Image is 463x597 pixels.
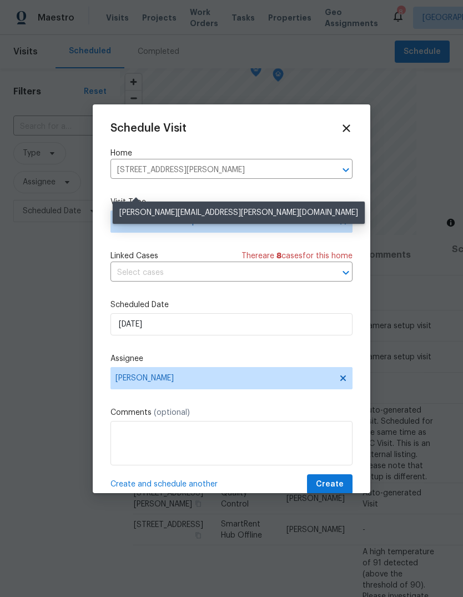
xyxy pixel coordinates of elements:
[338,265,354,280] button: Open
[307,474,353,495] button: Create
[110,299,353,310] label: Scheduled Date
[110,479,218,490] span: Create and schedule another
[110,353,353,364] label: Assignee
[110,250,158,262] span: Linked Cases
[110,313,353,335] input: M/D/YYYY
[110,162,321,179] input: Enter in an address
[115,374,333,383] span: [PERSON_NAME]
[338,162,354,178] button: Open
[110,197,353,208] label: Visit Type
[316,478,344,491] span: Create
[276,252,281,260] span: 8
[113,202,365,224] div: [PERSON_NAME][EMAIL_ADDRESS][PERSON_NAME][DOMAIN_NAME]
[110,123,187,134] span: Schedule Visit
[340,122,353,134] span: Close
[110,264,321,282] input: Select cases
[154,409,190,417] span: (optional)
[110,148,353,159] label: Home
[241,250,353,262] span: There are case s for this home
[110,407,353,418] label: Comments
